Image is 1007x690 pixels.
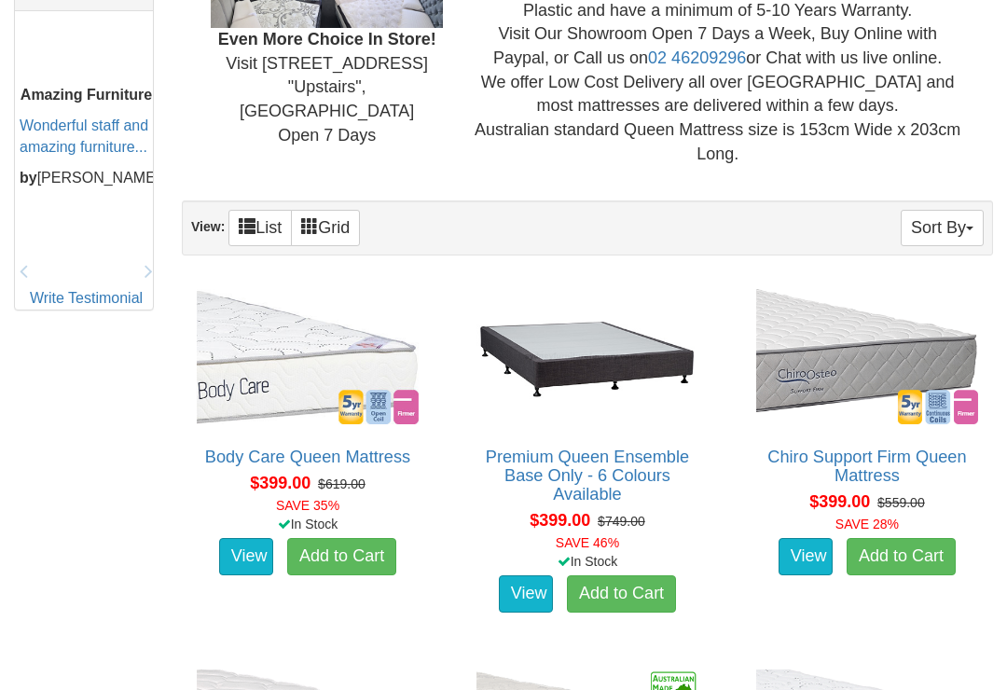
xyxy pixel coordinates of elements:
[178,515,437,533] div: In Stock
[318,476,366,491] del: $619.00
[499,575,553,613] a: View
[809,492,870,511] span: $399.00
[877,495,925,510] del: $559.00
[648,48,746,67] a: 02 46209296
[20,168,153,189] p: [PERSON_NAME]
[598,514,645,529] del: $749.00
[472,284,703,430] img: Premium Queen Ensemble Base Only - 6 Colours Available
[752,284,983,430] img: Chiro Support Firm Queen Mattress
[767,448,966,485] a: Chiro Support Firm Queen Mattress
[192,284,423,430] img: Body Care Queen Mattress
[219,538,273,575] a: View
[901,210,984,246] button: Sort By
[779,538,833,575] a: View
[250,474,310,492] span: $399.00
[30,290,143,306] a: Write Testimonial
[556,535,619,550] font: SAVE 46%
[191,219,225,234] strong: View:
[205,448,410,466] a: Body Care Queen Mattress
[287,538,396,575] a: Add to Cart
[486,448,689,504] a: Premium Queen Ensemble Base Only - 6 Colours Available
[847,538,956,575] a: Add to Cart
[276,498,339,513] font: SAVE 35%
[458,552,717,571] div: In Stock
[567,575,676,613] a: Add to Cart
[291,210,360,246] a: Grid
[20,170,37,186] b: by
[218,30,436,48] b: Even More Choice In Store!
[20,117,148,155] a: Wonderful staff and amazing furniture...
[228,210,292,246] a: List
[530,511,590,530] span: $399.00
[835,517,899,531] font: SAVE 28%
[21,87,152,103] b: Amazing Furniture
